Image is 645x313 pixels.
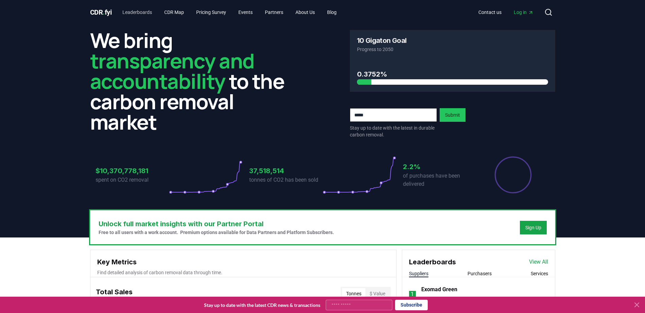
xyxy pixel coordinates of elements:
p: Tonnes Delivered : [421,296,476,303]
h3: Key Metrics [97,257,389,267]
a: Events [233,6,258,18]
a: Log in [508,6,539,18]
h3: 37,518,514 [249,166,323,176]
a: About Us [290,6,320,18]
button: $ Value [366,288,389,299]
a: View All [529,258,548,266]
h3: 10 Gigaton Goal [357,37,407,44]
h3: $10,370,778,181 [96,166,169,176]
a: Leaderboards [117,6,157,18]
h3: Leaderboards [409,257,456,267]
h3: 0.3752% [357,69,548,79]
p: of purchases have been delivered [403,172,476,188]
a: CDR Map [159,6,189,18]
nav: Main [117,6,342,18]
button: Sign Up [520,221,547,234]
button: Suppliers [409,270,428,277]
p: tonnes of CO2 has been sold [249,176,323,184]
p: Tonnes Sold : [483,296,532,303]
p: Stay up to date with the latest in durable carbon removal. [350,125,437,138]
div: Percentage of sales delivered [494,156,532,194]
h3: 2.2% [403,162,476,172]
a: Exomad Green [421,285,457,294]
nav: Main [473,6,539,18]
button: Submit [440,108,465,122]
a: Pricing Survey [191,6,232,18]
p: spent on CO2 removal [96,176,169,184]
button: Purchasers [468,270,492,277]
a: Contact us [473,6,507,18]
p: 1 [411,290,414,298]
h2: We bring to the carbon removal market [90,30,295,132]
button: Services [531,270,548,277]
h3: Unlock full market insights with our Partner Portal [99,219,334,229]
p: Find detailed analysis of carbon removal data through time. [97,269,389,276]
button: Tonnes [342,288,366,299]
span: . [103,8,105,16]
span: CDR fyi [90,8,112,16]
h3: Total Sales [96,287,133,300]
a: Sign Up [525,224,541,231]
p: Progress to 2050 [357,46,548,53]
a: CDR.fyi [90,7,112,17]
span: transparency and accountability [90,47,254,95]
a: Partners [259,6,289,18]
a: Blog [322,6,342,18]
span: Log in [514,9,533,16]
p: Free to all users with a work account. Premium options available for Data Partners and Platform S... [99,229,334,236]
